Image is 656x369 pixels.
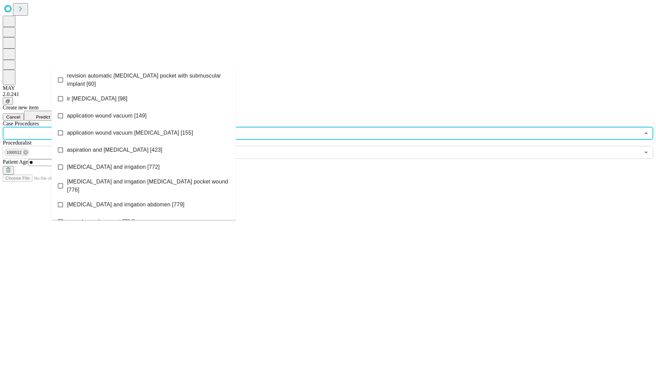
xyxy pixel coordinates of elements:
[67,163,160,171] span: [MEDICAL_DATA] and irrigation [772]
[641,148,651,157] button: Open
[36,114,50,120] span: Predict
[67,112,147,120] span: application wound vacuum [149]
[67,218,135,226] span: wound vac placement [784]
[3,105,39,110] span: Create new item
[4,148,30,156] div: 1000512
[3,121,39,126] span: Scheduled Procedure
[641,128,651,138] button: Close
[3,91,653,97] div: 2.0.241
[67,201,184,209] span: [MEDICAL_DATA] and irrigation abdomen [779]
[3,97,13,105] button: @
[67,129,193,137] span: application wound vacuum [MEDICAL_DATA] [155]
[6,114,20,120] span: Cancel
[3,159,28,165] span: Patient Age
[3,85,653,91] div: MAY
[4,149,24,156] span: 1000512
[67,178,231,194] span: [MEDICAL_DATA] and irrigation [MEDICAL_DATA] pocket wound [776]
[5,98,10,104] span: @
[3,113,24,121] button: Cancel
[67,72,231,88] span: revision automatic [MEDICAL_DATA] pocket with submuscular implant [60]
[67,146,162,154] span: aspiration and [MEDICAL_DATA] [423]
[24,111,55,121] button: Predict
[67,95,127,103] span: ir [MEDICAL_DATA] [98]
[3,140,31,146] span: Proceduralist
